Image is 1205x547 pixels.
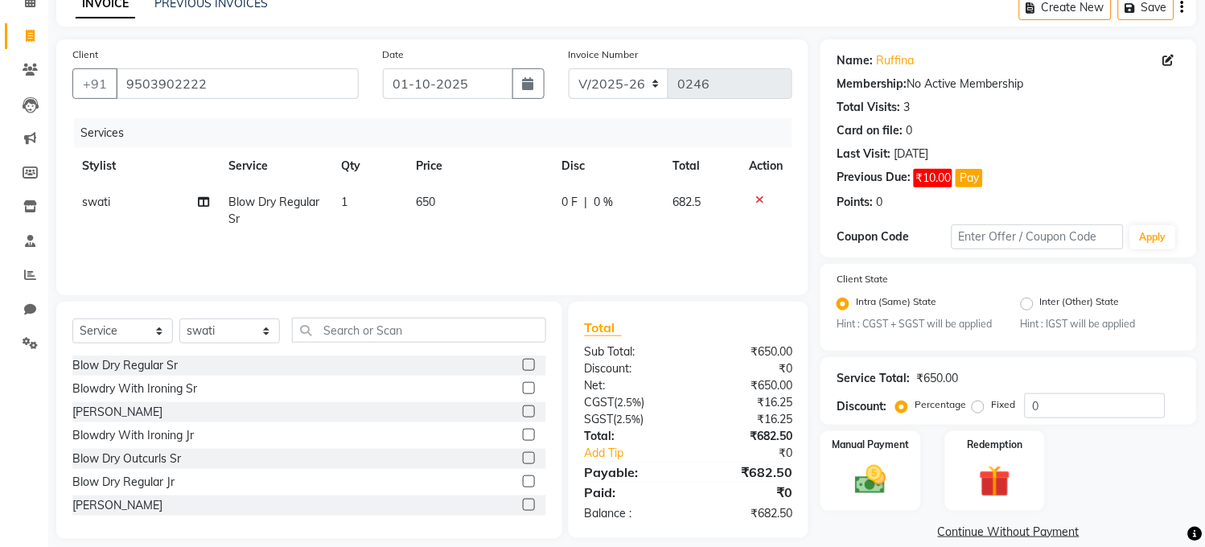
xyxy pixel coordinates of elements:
div: Points: [837,194,873,211]
div: 3 [903,99,910,116]
label: Redemption [967,438,1022,452]
div: Name: [837,52,873,69]
th: Action [739,148,792,184]
button: +91 [72,68,117,99]
a: Add Tip [573,445,708,462]
span: swati [82,195,110,209]
label: Date [383,47,405,62]
div: Blowdry With Ironing Sr [72,380,197,397]
a: Continue Without Payment [824,524,1194,541]
div: ₹0 [708,445,804,462]
input: Enter Offer / Coupon Code [952,224,1124,249]
div: Discount: [837,398,886,415]
img: _cash.svg [845,462,896,498]
div: Coupon Code [837,228,952,245]
input: Search by Name/Mobile/Email/Code [116,68,359,99]
div: Service Total: [837,370,910,387]
div: ₹650.00 [689,377,804,394]
div: ₹0 [689,360,804,377]
label: Client [72,47,98,62]
div: Balance : [573,505,689,522]
div: Membership: [837,76,907,93]
div: Blow Dry Regular Sr [72,357,178,374]
span: | [584,194,587,211]
span: 0 % [594,194,613,211]
small: Hint : CGST + SGST will be applied [837,317,997,331]
div: [DATE] [894,146,928,162]
div: Previous Due: [837,169,911,187]
span: 682.5 [673,195,701,209]
div: Card on file: [837,122,903,139]
span: ₹10.00 [914,169,952,187]
div: ₹16.25 [689,394,804,411]
span: 2.5% [617,413,641,426]
span: 650 [416,195,435,209]
div: [PERSON_NAME] [72,404,162,421]
th: Total [664,148,740,184]
span: 1 [341,195,348,209]
label: Invoice Number [569,47,639,62]
th: Stylist [72,148,219,184]
th: Service [219,148,331,184]
span: 0 F [561,194,578,211]
div: [PERSON_NAME] [72,497,162,514]
div: Blow Dry Regular Jr [72,474,175,491]
label: Percentage [915,397,966,412]
button: Apply [1130,225,1176,249]
img: _gift.svg [969,462,1020,500]
div: ₹682.50 [689,463,804,482]
div: 0 [876,194,882,211]
label: Client State [837,272,888,286]
div: Sub Total: [573,343,689,360]
th: Qty [331,148,406,184]
div: Net: [573,377,689,394]
button: Pay [956,169,983,187]
span: Blow Dry Regular Sr [228,195,319,226]
div: Services [74,118,804,148]
label: Inter (Other) State [1040,294,1120,314]
div: ( ) [573,411,689,428]
div: Total Visits: [837,99,900,116]
div: 0 [906,122,912,139]
small: Hint : IGST will be applied [1021,317,1181,331]
span: CGST [585,395,615,409]
span: Total [585,319,622,336]
div: Last Visit: [837,146,890,162]
div: Paid: [573,483,689,502]
div: ₹16.25 [689,411,804,428]
th: Disc [552,148,664,184]
label: Intra (Same) State [856,294,936,314]
div: ₹682.50 [689,505,804,522]
div: No Active Membership [837,76,1181,93]
div: ₹0 [689,483,804,502]
label: Fixed [991,397,1015,412]
div: ( ) [573,394,689,411]
div: ₹650.00 [689,343,804,360]
label: Manual Payment [833,438,910,452]
input: Search or Scan [292,318,546,343]
div: Blow Dry Outcurls Sr [72,450,181,467]
span: SGST [585,412,614,426]
div: ₹682.50 [689,428,804,445]
th: Price [406,148,552,184]
div: Total: [573,428,689,445]
div: Blowdry With Ironing Jr [72,427,194,444]
span: 2.5% [618,396,642,409]
a: Ruffina [876,52,914,69]
div: Discount: [573,360,689,377]
div: ₹650.00 [916,370,958,387]
div: Payable: [573,463,689,482]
